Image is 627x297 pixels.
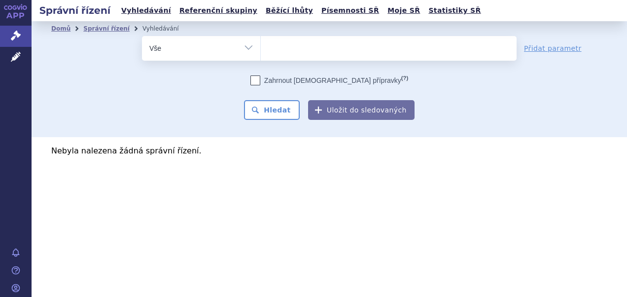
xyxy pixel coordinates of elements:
a: Domů [51,25,70,32]
a: Správní řízení [83,25,130,32]
a: Běžící lhůty [263,4,316,17]
h2: Správní řízení [32,3,118,17]
abbr: (?) [401,75,408,81]
button: Uložit do sledovaných [308,100,415,120]
button: Hledat [244,100,300,120]
a: Písemnosti SŘ [318,4,382,17]
a: Referenční skupiny [176,4,260,17]
a: Přidat parametr [524,43,582,53]
label: Zahrnout [DEMOGRAPHIC_DATA] přípravky [250,75,408,85]
a: Vyhledávání [118,4,174,17]
li: Vyhledávání [142,21,192,36]
p: Nebyla nalezena žádná správní řízení. [51,147,607,155]
a: Statistiky SŘ [425,4,484,17]
a: Moje SŘ [384,4,423,17]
